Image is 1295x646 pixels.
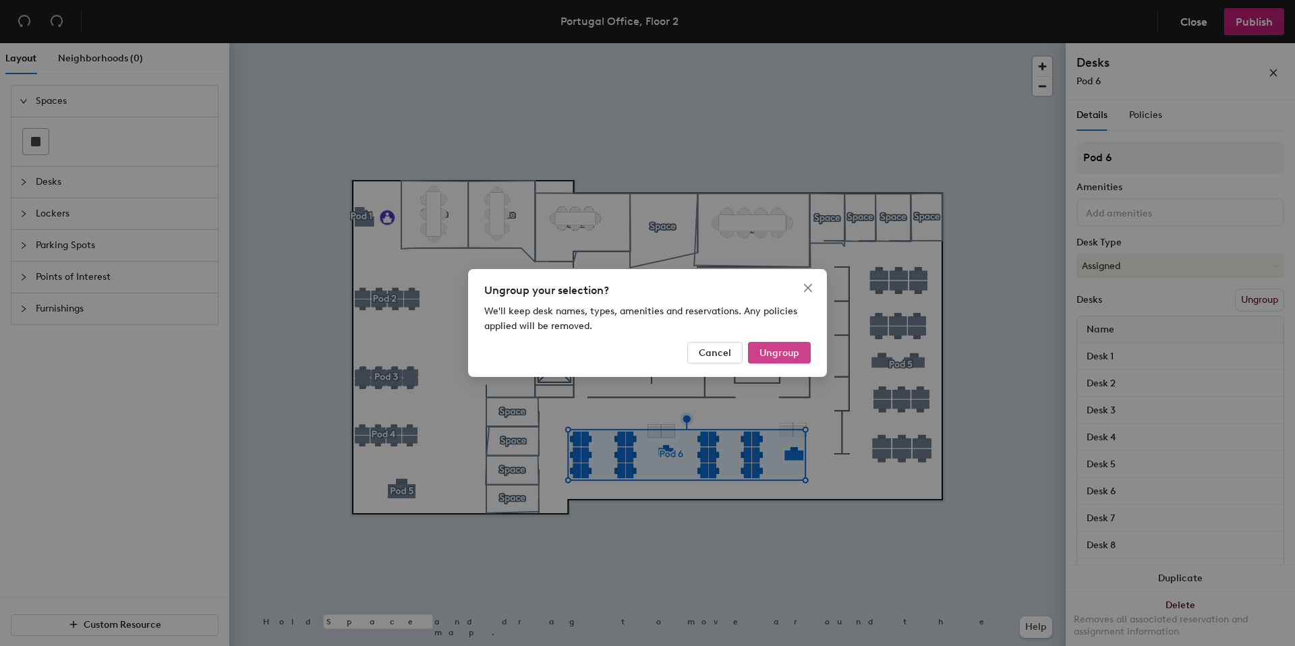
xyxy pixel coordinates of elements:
span: Ungroup [759,347,799,359]
button: Ungroup [748,342,811,363]
div: Ungroup your selection? [484,283,811,299]
span: Cancel [699,347,731,359]
span: close [803,283,813,293]
span: Close [797,283,819,293]
button: Close [797,277,819,299]
span: We'll keep desk names, types, amenities and reservations. Any policies applied will be removed. [484,305,797,332]
button: Cancel [687,342,743,363]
